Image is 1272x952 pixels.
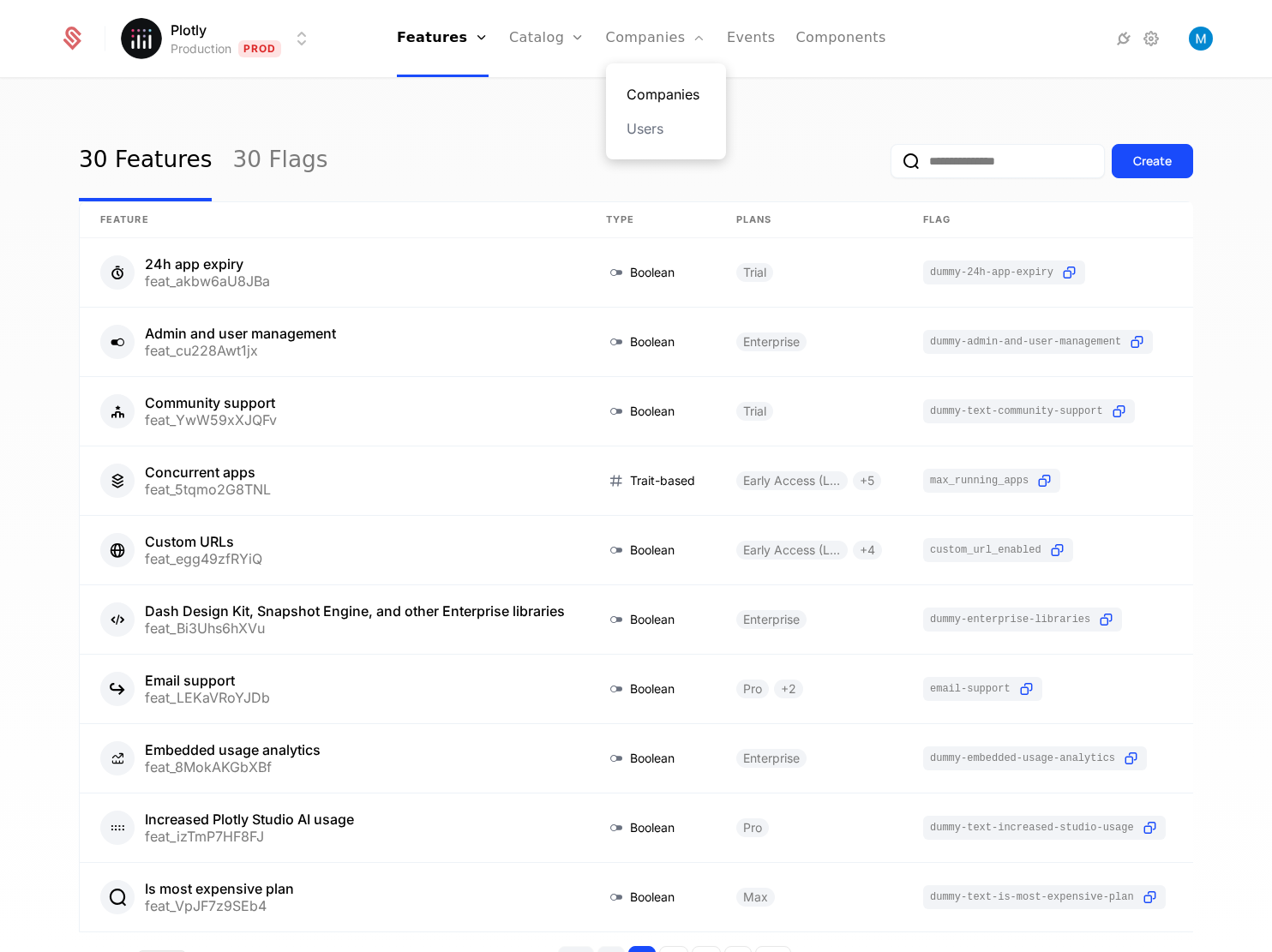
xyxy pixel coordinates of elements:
[171,20,207,40] span: Plotly
[627,118,705,139] a: Users
[1113,28,1134,49] a: Integrations
[126,20,313,57] button: Select environment
[121,18,162,59] img: Plotly
[238,40,282,57] span: Prod
[585,202,716,238] th: Type
[1133,153,1172,170] div: Create
[716,202,903,238] th: Plans
[171,40,231,57] div: Production
[1141,28,1161,49] a: Settings
[80,202,585,238] th: Feature
[903,202,1186,238] th: Flag
[1189,27,1213,51] button: Open user button
[232,121,327,201] a: 30 Flags
[1112,144,1193,178] button: Create
[627,84,705,105] a: Companies
[1189,27,1213,51] img: Matthew Brown
[79,121,212,201] a: 30 Features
